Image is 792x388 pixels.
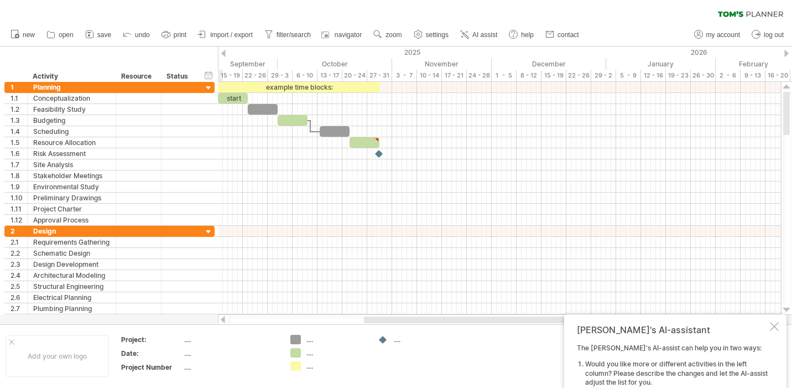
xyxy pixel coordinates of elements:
div: 17 - 21 [442,70,467,81]
a: undo [120,28,153,42]
div: Project Number [121,363,182,372]
div: Stakeholder Meetings [33,170,110,181]
a: print [159,28,190,42]
div: 5 - 9 [616,70,641,81]
div: 1 [11,82,27,92]
span: help [521,31,534,39]
li: Would you like more or different activities in the left column? Please describe the changes and l... [585,360,768,387]
a: log out [749,28,787,42]
div: 19 - 23 [666,70,691,81]
span: filter/search [277,31,311,39]
div: Structural Engineering [33,281,110,292]
div: Schematic Design [33,248,110,258]
div: 1.7 [11,159,27,170]
div: Approval Process [33,215,110,225]
div: .... [306,361,367,371]
a: filter/search [262,28,314,42]
div: Design Development [33,259,110,270]
span: print [174,31,186,39]
div: 13 - 17 [317,70,342,81]
div: 22 - 26 [243,70,268,81]
span: open [59,31,74,39]
div: 10 - 14 [417,70,442,81]
div: 8 - 12 [517,70,541,81]
div: 1.9 [11,182,27,192]
div: Conceptualization [33,93,110,104]
div: Budgeting [33,115,110,126]
span: new [23,31,35,39]
a: contact [543,28,582,42]
div: .... [184,349,277,358]
div: 2.7 [11,303,27,314]
span: zoom [385,31,402,39]
div: example time blocks: [218,82,380,92]
div: Preliminary Drawings [33,193,110,203]
span: AI assist [472,31,497,39]
span: my account [706,31,740,39]
div: 1.1 [11,93,27,104]
div: Planning [33,82,110,92]
a: settings [411,28,452,42]
span: settings [426,31,449,39]
div: Status [166,71,191,82]
div: Risk Assessment [33,148,110,159]
div: 1.11 [11,204,27,214]
div: 2.6 [11,292,27,303]
div: 16 - 20 [765,70,790,81]
div: 1.4 [11,126,27,137]
div: Design [33,226,110,236]
div: 29 - 3 [268,70,293,81]
span: navigator [335,31,362,39]
div: 2.5 [11,281,27,292]
a: navigator [320,28,365,42]
div: 2.2 [11,248,27,258]
div: .... [394,335,454,344]
div: 24 - 28 [467,70,492,81]
div: Add your own logo [6,335,109,377]
div: October 2025 [278,58,392,70]
div: Resource Allocation [33,137,110,148]
div: 1.6 [11,148,27,159]
div: 15 - 19 [541,70,566,81]
div: .... [184,363,277,372]
div: .... [306,348,367,358]
div: 1.3 [11,115,27,126]
div: 26 - 30 [691,70,716,81]
div: 2.3 [11,259,27,270]
div: 15 - 19 [218,70,243,81]
div: 2.4 [11,270,27,281]
a: new [8,28,38,42]
div: 2 - 6 [716,70,741,81]
span: import / export [210,31,253,39]
div: 1.10 [11,193,27,203]
div: Feasibility Study [33,104,110,115]
div: Activity [33,71,110,82]
div: 6 - 10 [293,70,317,81]
div: 1.8 [11,170,27,181]
div: December 2025 [492,58,606,70]
div: start [218,93,248,104]
div: Plumbing Planning [33,303,110,314]
div: 2.1 [11,237,27,247]
div: 20 - 24 [342,70,367,81]
div: 1.5 [11,137,27,148]
a: AI assist [457,28,501,42]
div: [PERSON_NAME]'s AI-assistant [577,324,768,335]
div: 1.12 [11,215,27,225]
div: Project: [121,335,182,344]
span: undo [135,31,150,39]
a: save [82,28,114,42]
div: Scheduling [33,126,110,137]
span: save [97,31,111,39]
div: 1 - 5 [492,70,517,81]
div: Electrical Planning [33,292,110,303]
div: January 2026 [606,58,716,70]
div: 27 - 31 [367,70,392,81]
span: contact [557,31,579,39]
a: import / export [195,28,256,42]
div: Site Analysis [33,159,110,170]
div: Requirements Gathering [33,237,110,247]
div: 2 [11,226,27,236]
div: Environmental Study [33,182,110,192]
div: Architectural Modeling [33,270,110,281]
